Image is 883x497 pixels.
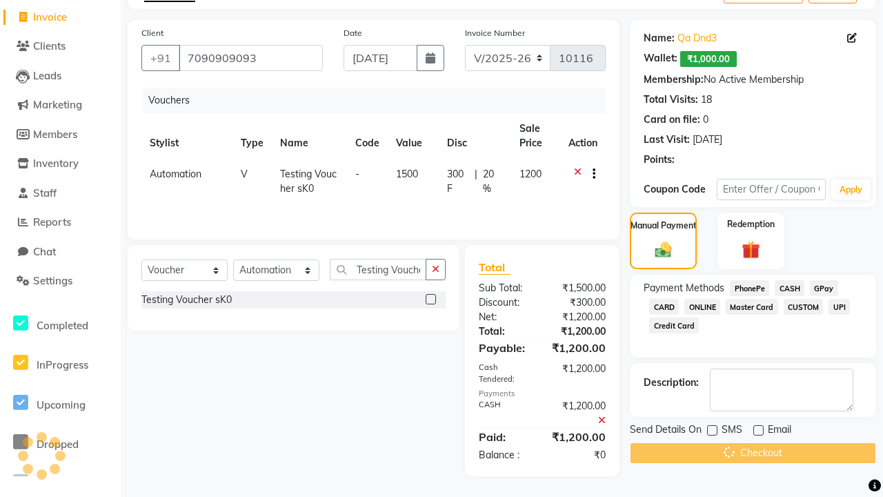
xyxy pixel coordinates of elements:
div: Name: [644,31,675,46]
label: Client [141,27,163,39]
span: GPay [810,280,838,296]
span: ₹1,000.00 [680,51,737,67]
span: Master Card [726,299,778,315]
th: Code [347,113,388,159]
span: Email [768,422,791,440]
div: [DATE] [693,133,722,147]
img: _gift.svg [736,239,765,261]
span: Testing Voucher sK0 [280,168,337,195]
span: CARD [649,299,679,315]
div: ₹1,200.00 [542,324,616,339]
th: Type [232,113,272,159]
th: Action [560,113,606,159]
input: Search [330,259,426,280]
div: ₹0 [542,448,616,462]
span: 1200 [519,168,542,180]
input: Search by Name/Mobile/Email/Code [179,45,323,71]
span: Upcoming [37,398,86,411]
a: Leads [3,68,117,84]
button: Apply [831,179,871,200]
span: Leads [33,69,61,82]
td: V [232,159,272,204]
a: Members [3,127,117,143]
div: Paid: [468,429,542,445]
th: Value [388,113,439,159]
div: Sub Total: [468,281,542,295]
label: Date [344,27,362,39]
div: Testing Voucher sK0 [141,293,232,307]
a: Reports [3,215,117,231]
div: ₹1,500.00 [542,281,616,295]
span: - [355,168,359,180]
span: CUSTOM [784,299,824,315]
div: Card on file: [644,113,700,127]
div: Coupon Code [644,182,717,197]
div: Net: [468,310,542,324]
span: InProgress [37,358,88,371]
a: Qa Dnd3 [677,31,717,46]
th: Sale Price [511,113,560,159]
div: ₹1,200.00 [542,340,616,356]
a: Clients [3,39,117,55]
label: Manual Payment [631,220,697,232]
span: Automation [150,168,201,180]
div: Discount: [468,295,542,310]
div: Payable: [468,340,542,356]
span: Total [479,260,510,275]
div: ₹1,200.00 [542,310,616,324]
span: CASH [775,280,804,296]
span: Reports [33,215,71,228]
div: Membership: [644,72,704,87]
span: Clients [33,39,66,52]
span: Payment Methods [644,281,724,295]
span: SMS [722,422,742,440]
span: Invoice [33,10,67,23]
div: Total: [468,324,542,339]
a: Chat [3,244,117,260]
span: Credit Card [649,318,699,333]
th: Name [272,113,347,159]
a: Marketing [3,97,117,113]
span: Marketing [33,98,82,111]
div: Cash Tendered: [468,362,542,385]
span: 300 F [447,167,470,196]
span: Members [33,128,77,141]
span: 1500 [396,168,418,180]
div: Points: [644,153,675,167]
div: ₹1,200.00 [542,429,616,445]
a: Invoice [3,10,117,26]
a: Staff [3,186,117,202]
button: +91 [141,45,180,71]
input: Enter Offer / Coupon Code [717,179,826,200]
span: PhonePe [730,280,769,296]
div: Total Visits: [644,92,698,107]
label: Redemption [727,218,775,231]
a: Settings [3,273,117,289]
th: Stylist [141,113,232,159]
span: Staff [33,186,57,199]
span: Chat [33,245,56,258]
div: ₹300.00 [542,295,616,310]
div: Balance : [468,448,542,462]
span: Completed [37,319,88,332]
div: ₹1,200.00 [542,362,616,385]
div: No Active Membership [644,72,862,87]
div: 0 [703,113,708,127]
span: ONLINE [684,299,720,315]
span: Send Details On [630,422,702,440]
div: Payments [479,388,606,400]
div: ₹1,200.00 [542,399,616,428]
label: Invoice Number [465,27,525,39]
div: CASH [468,399,542,428]
span: Settings [33,274,72,287]
img: _cash.svg [650,240,677,260]
div: Last Visit: [644,133,690,147]
span: Inventory [33,157,79,170]
span: 20 % [483,167,503,196]
a: Inventory [3,156,117,172]
div: Wallet: [644,51,677,67]
th: Disc [439,113,511,159]
div: Description: [644,376,699,390]
span: UPI [829,299,850,315]
span: | [475,167,477,196]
